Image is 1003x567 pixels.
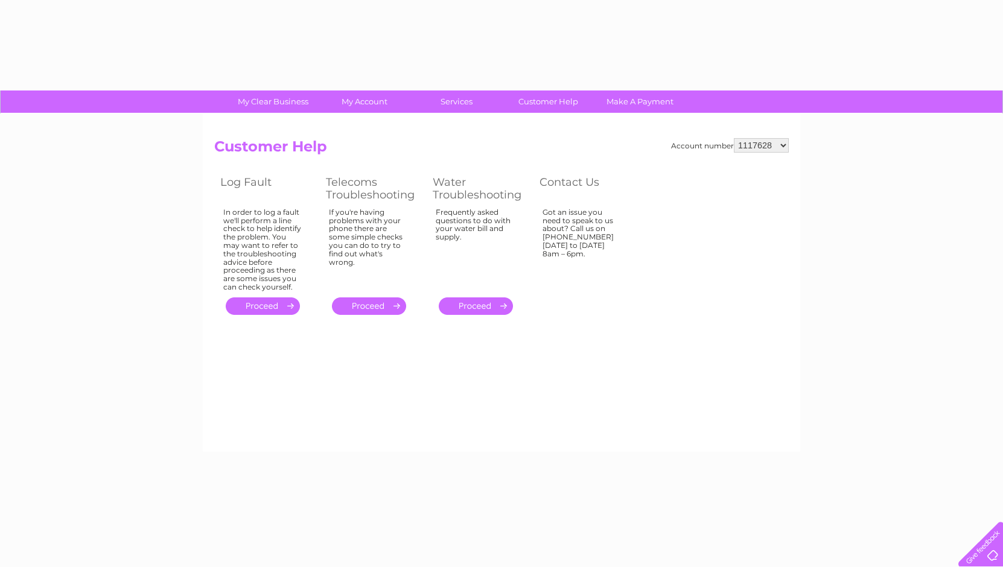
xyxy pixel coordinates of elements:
a: Customer Help [498,90,598,113]
h2: Customer Help [214,138,789,161]
a: Services [407,90,506,113]
a: Make A Payment [590,90,690,113]
div: Frequently asked questions to do with your water bill and supply. [436,208,515,287]
a: . [332,297,406,315]
th: Water Troubleshooting [427,173,533,204]
th: Telecoms Troubleshooting [320,173,427,204]
div: Got an issue you need to speak to us about? Call us on [PHONE_NUMBER] [DATE] to [DATE] 8am – 6pm. [543,208,621,287]
a: . [439,297,513,315]
a: . [226,297,300,315]
th: Contact Us [533,173,639,204]
a: My Clear Business [223,90,323,113]
a: My Account [315,90,415,113]
div: In order to log a fault we'll perform a line check to help identify the problem. You may want to ... [223,208,302,291]
div: If you're having problems with your phone there are some simple checks you can do to try to find ... [329,208,409,287]
th: Log Fault [214,173,320,204]
div: Account number [671,138,789,153]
